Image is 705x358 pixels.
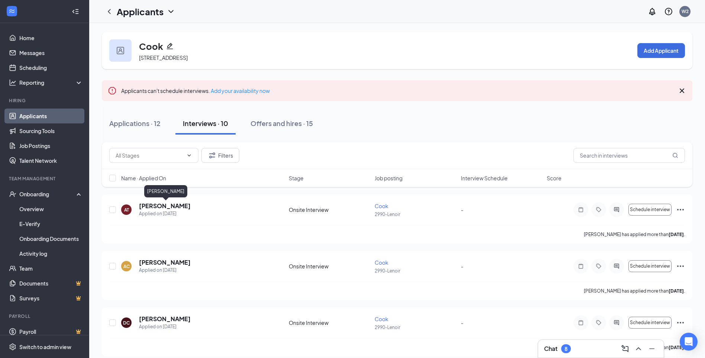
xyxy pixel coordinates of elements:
[117,47,124,54] img: user icon
[139,315,191,323] h5: [PERSON_NAME]
[19,231,83,246] a: Onboarding Documents
[123,320,130,326] div: DC
[461,319,463,326] span: -
[250,119,313,128] div: Offers and hires · 15
[461,174,508,182] span: Interview Schedule
[19,79,83,86] div: Reporting
[576,207,585,213] svg: Note
[72,8,79,15] svg: Collapse
[375,316,388,322] span: Cook
[677,86,686,95] svg: Cross
[646,343,658,355] button: Minimize
[544,345,557,353] h3: Chat
[612,320,621,326] svg: ActiveChat
[139,40,163,52] h3: Cook
[109,119,161,128] div: Applications · 12
[634,344,643,353] svg: ChevronUp
[672,152,678,158] svg: MagnifyingGlass
[594,207,603,213] svg: Tag
[669,288,684,294] b: [DATE]
[628,317,672,329] button: Schedule interview
[289,319,370,326] div: Onsite Interview
[669,345,684,350] b: [DATE]
[183,119,228,128] div: Interviews · 10
[19,291,83,306] a: SurveysCrown
[375,211,456,217] p: 2990-Lenoir
[594,320,603,326] svg: Tag
[565,346,567,352] div: 8
[186,152,192,158] svg: ChevronDown
[139,202,191,210] h5: [PERSON_NAME]
[117,5,164,18] h1: Applicants
[637,43,685,58] button: Add Applicant
[139,210,191,217] div: Applied on [DATE]
[19,201,83,216] a: Overview
[630,264,670,269] span: Schedule interview
[19,123,83,138] a: Sourcing Tools
[19,216,83,231] a: E-Verify
[576,320,585,326] svg: Note
[584,231,685,238] p: [PERSON_NAME] has applied more than .
[19,45,83,60] a: Messages
[19,30,83,45] a: Home
[375,203,388,209] span: Cook
[647,344,656,353] svg: Minimize
[573,148,685,163] input: Search in interviews
[9,343,16,351] svg: Settings
[108,86,117,95] svg: Error
[628,204,672,216] button: Schedule interview
[375,324,456,330] p: 2990-Lenoir
[621,344,630,353] svg: ComposeMessage
[19,324,83,339] a: PayrollCrown
[289,174,304,182] span: Stage
[144,185,187,197] div: [PERSON_NAME]
[19,261,83,276] a: Team
[461,263,463,270] span: -
[139,258,191,267] h5: [PERSON_NAME]
[139,267,191,274] div: Applied on [DATE]
[664,7,673,16] svg: QuestionInfo
[461,206,463,213] span: -
[105,7,114,16] svg: ChevronLeft
[19,138,83,153] a: Job Postings
[19,246,83,261] a: Activity log
[628,260,672,272] button: Schedule interview
[121,174,166,182] span: Name · Applied On
[139,323,191,330] div: Applied on [DATE]
[648,7,657,16] svg: Notifications
[584,288,685,294] p: [PERSON_NAME] has applied more than .
[375,259,388,266] span: Cook
[19,343,71,351] div: Switch to admin view
[19,109,83,123] a: Applicants
[630,320,670,325] span: Schedule interview
[139,54,188,61] span: [STREET_ADDRESS]
[9,313,81,319] div: Payroll
[116,151,183,159] input: All Stages
[633,343,644,355] button: ChevronUp
[375,268,456,274] p: 2990-Lenoir
[19,190,77,198] div: Onboarding
[166,42,174,50] svg: Pencil
[676,205,685,214] svg: Ellipses
[612,207,621,213] svg: ActiveChat
[201,148,239,163] button: Filter Filters
[123,263,130,270] div: AC
[676,318,685,327] svg: Ellipses
[9,190,16,198] svg: UserCheck
[576,263,585,269] svg: Note
[121,87,270,94] span: Applicants can't schedule interviews.
[211,87,270,94] a: Add your availability now
[289,206,370,213] div: Onsite Interview
[289,262,370,270] div: Onsite Interview
[124,207,129,213] div: AT
[9,175,81,182] div: Team Management
[19,60,83,75] a: Scheduling
[619,343,631,355] button: ComposeMessage
[676,262,685,271] svg: Ellipses
[547,174,562,182] span: Score
[9,97,81,104] div: Hiring
[19,153,83,168] a: Talent Network
[612,263,621,269] svg: ActiveChat
[669,232,684,237] b: [DATE]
